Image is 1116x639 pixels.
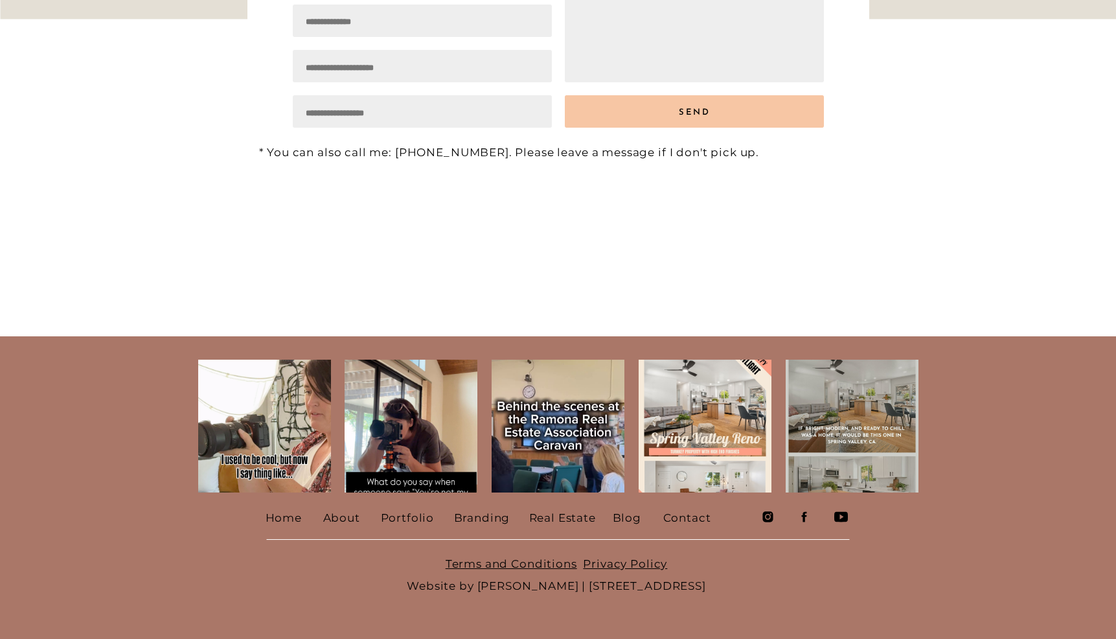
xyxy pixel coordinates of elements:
a: Branding [454,507,511,526]
a: Home [266,507,303,526]
a: Portfolio [381,507,433,526]
a: send [567,97,823,127]
a: Privacy Policy [583,557,667,570]
p: Website by [PERSON_NAME] | [STREET_ADDRESS] [266,553,848,594]
a: Real Estate [529,507,600,526]
img: I thoroughly enjoyed photographing this home in Spring Valley that has some fantastic new finishe... [639,360,771,493]
a: Contact [663,507,713,526]
a: Blog [613,507,643,526]
p: * You can also call me: [PHONE_NUMBER]. Please leave a message if I don't pick up. [259,141,861,156]
img: Hey Agents, let’s mix up your Just Listed! posts. I like to imagine the person or family that is ... [786,360,918,493]
img: “Do you have a budget you’re working with?” “Exposure doesn’t pay the bills” “Oooo look at how th... [198,360,331,493]
img: Meg with Closing Photos presented on how choosing the right real estate media can attract more bu... [492,360,624,493]
img: I’m learning to have tougher skin and realize that, while I have amazing clients that love to wor... [345,360,477,493]
a: About [323,507,362,526]
a: Terms and Conditions [446,557,577,570]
